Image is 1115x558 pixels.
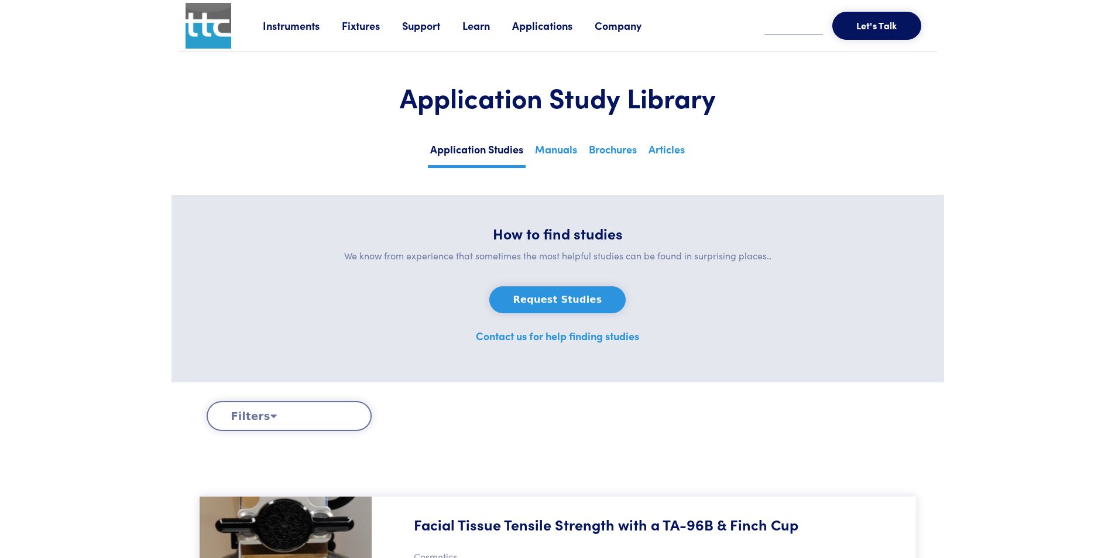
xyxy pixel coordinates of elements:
h1: Application Study Library [207,80,909,114]
a: Contact us for help finding studies [476,328,639,343]
a: Learn [462,18,512,33]
a: Instruments [263,18,342,33]
h5: Facial Tissue Tensile Strength with a TA-96B & Finch Cup [414,514,798,535]
p: We know from experience that sometimes the most helpful studies can be found in surprising places.. [200,248,916,263]
button: Request Studies [489,286,626,313]
a: Fixtures [342,18,402,33]
button: Filters [207,401,372,431]
a: Articles [646,139,687,165]
a: Application Studies [428,139,526,168]
a: Company [595,18,664,33]
a: Brochures [586,139,639,165]
h5: How to find studies [200,223,916,244]
img: ttc_logo_1x1_v1.0.png [186,3,231,49]
a: Manuals [533,139,579,165]
a: Support [402,18,462,33]
button: Let's Talk [832,12,921,40]
a: Applications [512,18,595,33]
